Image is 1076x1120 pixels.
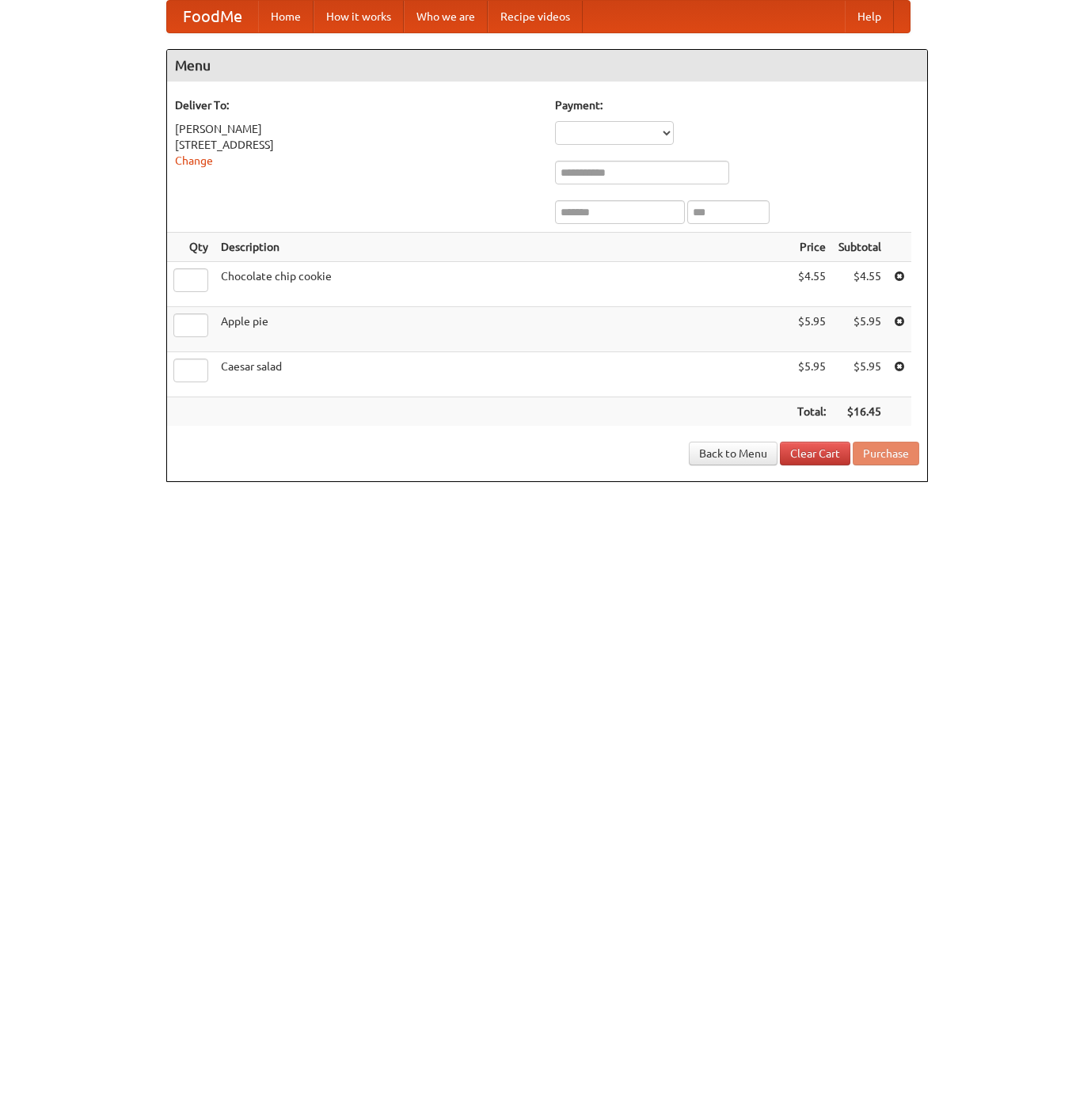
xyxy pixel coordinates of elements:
[167,1,258,32] a: FoodMe
[175,137,539,153] div: [STREET_ADDRESS]
[791,352,832,397] td: $5.95
[832,397,888,427] th: $16.45
[791,307,832,352] td: $5.95
[488,1,583,32] a: Recipe videos
[215,307,791,352] td: Apple pie
[845,1,894,32] a: Help
[780,442,850,465] a: Clear Cart
[175,154,213,167] a: Change
[791,262,832,307] td: $4.55
[832,352,888,397] td: $5.95
[791,397,832,427] th: Total:
[258,1,314,32] a: Home
[167,233,215,262] th: Qty
[853,442,919,465] button: Purchase
[404,1,488,32] a: Who we are
[167,50,927,82] h4: Menu
[175,97,539,113] h5: Deliver To:
[215,262,791,307] td: Chocolate chip cookie
[832,233,888,262] th: Subtotal
[791,233,832,262] th: Price
[215,352,791,397] td: Caesar salad
[175,121,539,137] div: [PERSON_NAME]
[689,442,778,465] a: Back to Menu
[555,97,919,113] h5: Payment:
[215,233,791,262] th: Description
[314,1,404,32] a: How it works
[832,262,888,307] td: $4.55
[832,307,888,352] td: $5.95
